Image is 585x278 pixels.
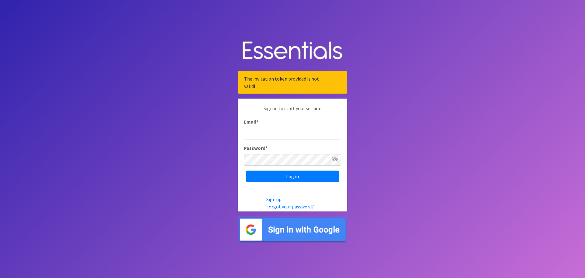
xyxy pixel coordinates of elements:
[244,144,268,152] label: Password
[238,71,347,94] div: The invitation token provided is not valid!
[246,171,339,182] input: Log in
[256,119,258,125] abbr: required
[265,145,268,151] abbr: required
[244,118,258,125] label: Email
[266,196,282,202] a: Sign up
[244,105,341,118] p: Sign in to start your session
[238,216,347,243] img: Sign in with Google
[238,35,347,67] img: Human Essentials
[266,204,314,210] a: Forgot your password?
